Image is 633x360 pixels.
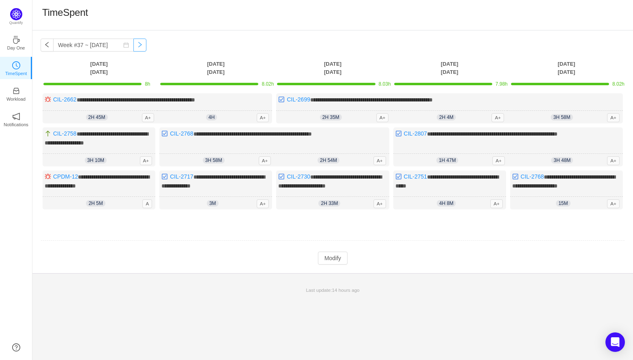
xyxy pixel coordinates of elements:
[12,36,20,44] i: icon: coffee
[140,156,152,165] span: A+
[12,38,20,46] a: icon: coffeeDay One
[379,81,391,87] span: 8.03h
[12,64,20,72] a: icon: clock-circleTimeSpent
[496,81,508,87] span: 7.98h
[395,173,402,180] img: 10318
[7,44,25,52] p: Day One
[306,287,359,293] span: Last update:
[373,199,386,208] span: A+
[318,252,348,265] button: Modify
[4,121,28,128] p: Notifications
[142,113,154,122] span: A+
[404,173,427,180] a: CIL-2751
[257,113,269,122] span: A+
[9,20,23,26] p: Quantify
[12,61,20,69] i: icon: clock-circle
[41,39,54,52] button: icon: left
[274,60,391,76] th: [DATE] [DATE]
[287,96,310,103] a: CIL-2699
[404,130,427,137] a: CIL-2807
[86,200,105,207] span: 2h 5m
[395,130,402,137] img: 10318
[203,157,225,164] span: 3h 58m
[53,173,78,180] a: CPDM-12
[123,42,129,48] i: icon: calendar
[145,81,150,87] span: 8h
[521,173,544,180] a: CIL-2768
[257,199,269,208] span: A+
[170,130,193,137] a: CIL-2768
[206,114,217,121] span: 4h
[5,70,27,77] p: TimeSpent
[607,199,620,208] span: A+
[86,114,108,121] span: 2h 45m
[508,60,625,76] th: [DATE] [DATE]
[320,114,342,121] span: 2h 35m
[161,130,168,137] img: 10318
[278,96,285,103] img: 10318
[85,157,107,164] span: 3h 10m
[551,157,573,164] span: 3h 48m
[12,87,20,95] i: icon: inbox
[607,156,620,165] span: A+
[551,114,573,121] span: 3h 58m
[287,173,310,180] a: CIL-2730
[278,173,285,180] img: 10318
[491,113,504,122] span: A+
[262,81,274,87] span: 8.02h
[133,39,146,52] button: icon: right
[605,332,625,352] div: Open Intercom Messenger
[41,60,157,76] th: [DATE] [DATE]
[12,112,20,121] i: icon: notification
[161,173,168,180] img: 10318
[45,96,51,103] img: 10303
[556,200,570,207] span: 15m
[12,343,20,351] a: icon: question-circle
[492,156,505,165] span: A+
[53,96,77,103] a: CIL-2662
[142,199,152,208] span: A
[376,113,389,122] span: A+
[170,173,193,180] a: CIL-2717
[437,200,456,207] span: 4h 8m
[436,157,458,164] span: 1h 47m
[332,287,360,293] span: 14 hours ago
[512,173,519,180] img: 10318
[45,173,51,180] img: 10303
[45,130,51,137] img: 10310
[42,6,88,19] h1: TimeSpent
[373,156,386,165] span: A+
[10,8,22,20] img: Quantify
[6,95,26,103] p: Workload
[612,81,624,87] span: 8.02h
[318,157,339,164] span: 2h 54m
[207,200,219,207] span: 3m
[12,115,20,123] a: icon: notificationNotifications
[53,39,134,52] input: Select a week
[53,130,77,137] a: CIL-2758
[391,60,508,76] th: [DATE] [DATE]
[490,199,503,208] span: A+
[437,114,456,121] span: 2h 4m
[12,89,20,97] a: icon: inboxWorkload
[259,156,271,165] span: A+
[157,60,274,76] th: [DATE] [DATE]
[318,200,340,207] span: 2h 33m
[607,113,620,122] span: A+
